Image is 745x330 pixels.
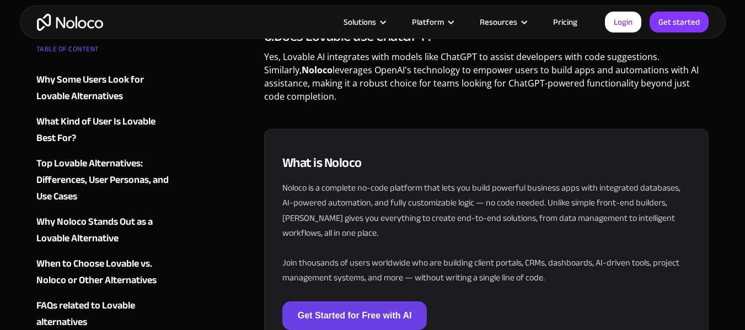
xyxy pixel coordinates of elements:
a: Get started [650,12,709,33]
p: Noloco is a complete no-code platform that lets you build powerful business apps with integrated ... [282,181,691,285]
h3: What is Noloco [282,154,691,172]
a: home [37,14,103,31]
a: Get Started for Free with AI [282,301,427,330]
p: Yes, Lovable AI integrates with models like ChatGPT to assist developers with code suggestions. S... [264,50,709,111]
div: Solutions [330,15,398,29]
div: Platform [398,15,466,29]
a: Why Noloco Stands Out as a Lovable Alternative [36,214,170,247]
div: TABLE OF CONTENT [36,41,170,63]
strong: Noloco [302,64,333,76]
div: Platform [412,15,444,29]
a: Why Some Users Look for Lovable Alternatives [36,72,170,105]
a: What Kind of User Is Lovable Best For? [36,113,170,147]
div: Resources [466,15,539,29]
h3: 6.Does Lovable use ChatGPT? [264,28,709,45]
a: Top Lovable Alternatives: Differences, User Personas, and Use Cases‍ [36,155,170,205]
a: When to Choose Lovable vs. Noloco or Other Alternatives [36,256,170,289]
a: Login [605,12,641,33]
a: Pricing [539,15,591,29]
div: Resources [480,15,517,29]
div: Solutions [344,15,376,29]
